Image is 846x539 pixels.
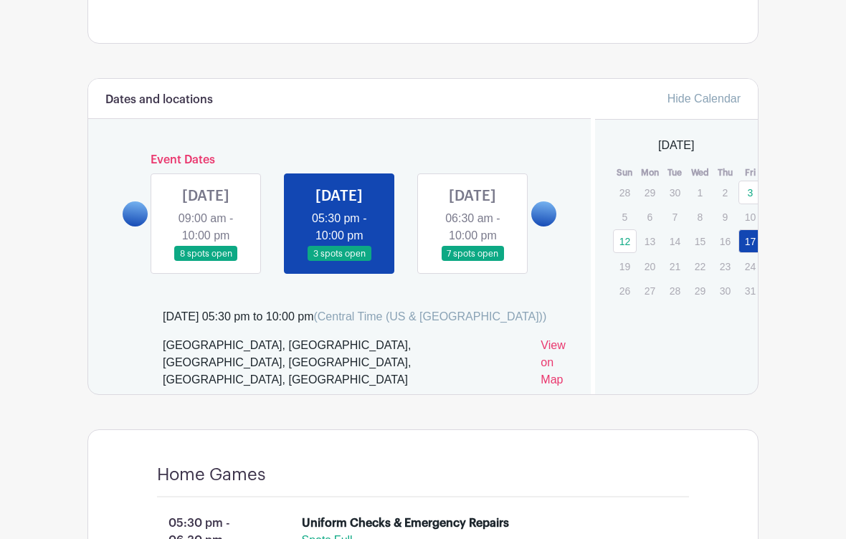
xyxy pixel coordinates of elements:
[738,181,762,205] a: 3
[663,231,687,253] p: 14
[105,94,213,108] h6: Dates and locations
[738,230,762,254] a: 17
[738,280,762,302] p: 31
[638,182,662,204] p: 29
[157,465,265,486] h4: Home Games
[713,280,737,302] p: 30
[713,182,737,204] p: 2
[541,338,573,395] a: View on Map
[658,138,694,155] span: [DATE]
[163,309,546,326] div: [DATE] 05:30 pm to 10:00 pm
[613,206,637,229] p: 5
[638,206,662,229] p: 6
[148,154,531,168] h6: Event Dates
[637,166,662,181] th: Mon
[713,256,737,278] p: 23
[667,93,741,105] a: Hide Calendar
[713,166,738,181] th: Thu
[688,231,712,253] p: 15
[638,256,662,278] p: 20
[738,256,762,278] p: 24
[663,182,687,204] p: 30
[613,230,637,254] a: 12
[613,256,637,278] p: 19
[612,166,637,181] th: Sun
[313,311,546,323] span: (Central Time (US & [GEOGRAPHIC_DATA]))
[688,206,712,229] p: 8
[688,256,712,278] p: 22
[688,166,713,181] th: Wed
[302,515,509,533] div: Uniform Checks & Emergency Repairs
[638,231,662,253] p: 13
[738,206,762,229] p: 10
[738,166,763,181] th: Fri
[613,182,637,204] p: 28
[688,280,712,302] p: 29
[713,231,737,253] p: 16
[662,166,688,181] th: Tue
[638,280,662,302] p: 27
[613,280,637,302] p: 26
[713,206,737,229] p: 9
[663,256,687,278] p: 21
[163,338,529,395] div: [GEOGRAPHIC_DATA], [GEOGRAPHIC_DATA], [GEOGRAPHIC_DATA], [GEOGRAPHIC_DATA], [GEOGRAPHIC_DATA], [G...
[663,280,687,302] p: 28
[663,206,687,229] p: 7
[688,182,712,204] p: 1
